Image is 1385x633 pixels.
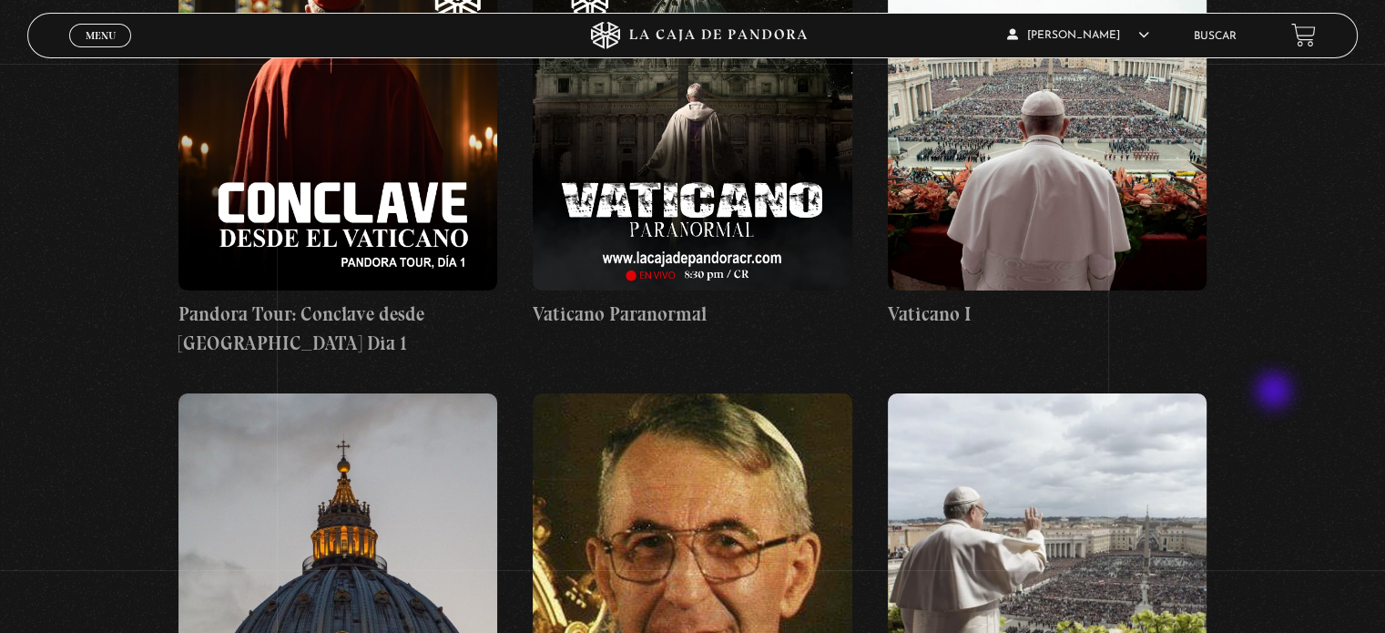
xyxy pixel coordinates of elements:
[1194,31,1237,42] a: Buscar
[1291,23,1316,47] a: View your shopping cart
[86,30,116,41] span: Menu
[533,300,851,329] h4: Vaticano Paranormal
[1007,30,1149,41] span: [PERSON_NAME]
[79,46,122,58] span: Cerrar
[178,300,497,357] h4: Pandora Tour: Conclave desde [GEOGRAPHIC_DATA] Dia 1
[888,300,1207,329] h4: Vaticano I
